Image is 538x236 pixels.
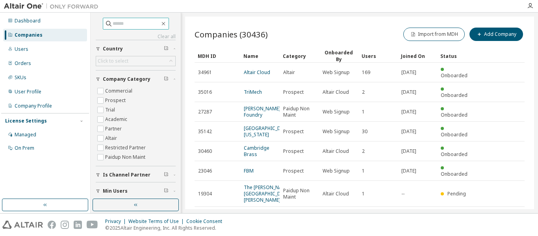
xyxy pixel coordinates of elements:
img: youtube.svg [87,221,98,229]
span: Paidup Non Maint [283,188,315,200]
div: Onboarded By [322,49,355,63]
span: [DATE] [401,69,416,76]
a: FBM [244,167,254,174]
div: Cookie Consent [186,218,227,225]
span: Clear filter [164,188,169,194]
span: Onboarded [441,92,468,98]
span: Web Signup [323,168,350,174]
span: Onboarded [441,111,468,118]
span: [DATE] [401,89,416,95]
span: Clear filter [164,46,169,52]
div: Users [15,46,28,52]
a: TriMech [244,89,262,95]
span: Altair Cloud [323,89,349,95]
a: The [PERSON_NAME][GEOGRAPHIC_DATA][PERSON_NAME] [244,184,291,203]
div: Company Profile [15,103,52,109]
span: 1 [362,191,365,197]
label: Altair [105,134,119,143]
button: Add Company [469,28,523,41]
span: 35016 [198,89,212,95]
span: Clear filter [164,172,169,178]
label: Partner [105,124,123,134]
span: Is Channel Partner [103,172,150,178]
span: 27287 [198,109,212,115]
span: Web Signup [323,69,350,76]
span: Prospect [283,148,304,154]
span: Web Signup [323,128,350,135]
div: User Profile [15,89,41,95]
span: Altair Cloud [323,191,349,197]
span: Min Users [103,188,128,194]
a: Clear all [96,33,176,40]
img: linkedin.svg [74,221,82,229]
a: Altair Cloud [244,69,270,76]
div: Status [440,50,473,62]
img: facebook.svg [48,221,56,229]
button: Company Category [96,71,176,88]
div: SKUs [15,74,26,81]
span: [DATE] [401,109,416,115]
span: 35142 [198,128,212,135]
span: Prospect [283,168,304,174]
span: Company Category [103,76,150,82]
span: Prospect [283,128,304,135]
div: Joined On [401,50,434,62]
span: 2 [362,148,365,154]
button: Country [96,40,176,58]
span: 19304 [198,191,212,197]
span: Clear filter [164,76,169,82]
img: Altair One [4,2,102,10]
div: Users [362,50,395,62]
img: altair_logo.svg [2,221,43,229]
div: Managed [15,132,36,138]
div: MDH ID [198,50,237,62]
div: Click to select [98,58,128,64]
span: [DATE] [401,128,416,135]
p: © 2025 Altair Engineering, Inc. All Rights Reserved. [105,225,227,231]
span: 30 [362,128,367,135]
div: Website Terms of Use [128,218,186,225]
img: instagram.svg [61,221,69,229]
span: Altair Cloud [323,148,349,154]
label: Restricted Partner [105,143,147,152]
button: Is Channel Partner [96,166,176,184]
span: Country [103,46,123,52]
span: Paidup Non Maint [283,106,315,118]
span: 1 [362,109,365,115]
span: Companies (30436) [195,29,268,40]
div: Companies [15,32,43,38]
span: [DATE] [401,148,416,154]
span: Onboarded [441,151,468,158]
span: [DATE] [401,168,416,174]
a: Cambridge Brass [244,145,269,158]
span: Onboarded [441,131,468,138]
div: Privacy [105,218,128,225]
span: 169 [362,69,370,76]
label: Prospect [105,96,127,105]
span: 1 [362,168,365,174]
label: Commercial [105,86,134,96]
div: Orders [15,60,31,67]
a: [GEOGRAPHIC_DATA][US_STATE] [244,125,291,138]
label: Academic [105,115,129,124]
div: Dashboard [15,18,41,24]
span: Onboarded [441,72,468,79]
div: Click to select [96,56,175,66]
div: Name [243,50,276,62]
span: 23046 [198,168,212,174]
span: Pending [447,190,466,197]
span: Web Signup [323,109,350,115]
button: Import from MDH [403,28,465,41]
a: [PERSON_NAME] Foundry [244,105,280,118]
span: 2 [362,89,365,95]
div: Category [283,50,316,62]
span: 30460 [198,148,212,154]
span: -- [401,191,404,197]
div: License Settings [5,118,47,124]
span: Onboarded [441,171,468,177]
div: On Prem [15,145,34,151]
span: Prospect [283,89,304,95]
label: Trial [105,105,117,115]
label: Paidup Non Maint [105,152,147,162]
span: Altair [283,69,295,76]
